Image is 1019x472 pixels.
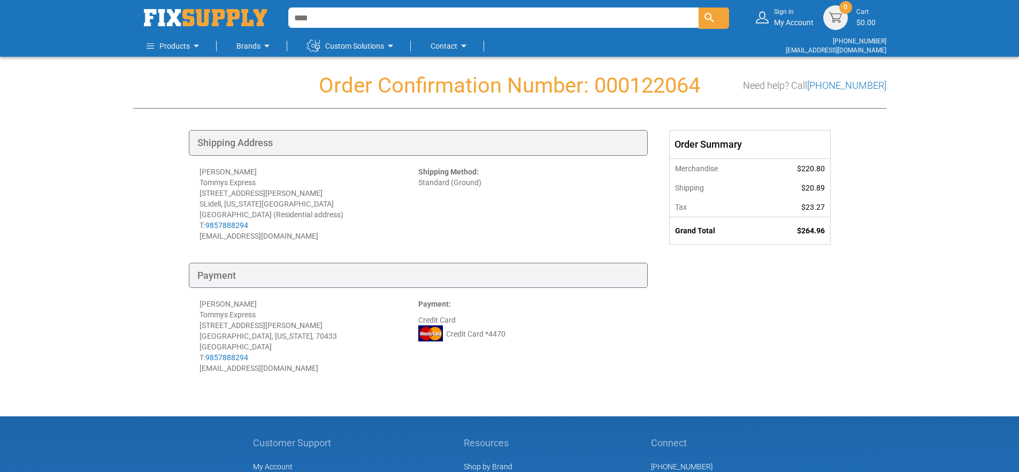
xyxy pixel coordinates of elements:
h5: Resources [464,438,524,448]
span: $20.89 [801,184,825,192]
strong: Payment: [418,300,451,308]
span: $23.27 [801,203,825,211]
span: $264.96 [797,226,825,235]
strong: Shipping Method: [418,168,479,176]
small: Sign in [774,7,814,17]
span: Credit Card *4470 [446,329,505,339]
div: Payment [189,263,648,288]
div: [PERSON_NAME] Tommys Express [STREET_ADDRESS][PERSON_NAME] [GEOGRAPHIC_DATA], [US_STATE], 70433 [... [200,299,418,374]
h1: Order Confirmation Number: 000122064 [133,74,886,97]
strong: Grand Total [675,226,715,235]
div: Shipping Address [189,130,648,156]
a: [PHONE_NUMBER] [651,462,712,471]
img: Fix Industrial Supply [144,9,267,26]
a: [EMAIL_ADDRESS][DOMAIN_NAME] [786,47,886,54]
a: 9857888294 [205,353,248,362]
span: $0.00 [856,18,876,27]
h5: Connect [651,438,767,448]
a: store logo [144,9,267,26]
div: My Account [774,7,814,27]
span: $220.80 [797,164,825,173]
span: 0 [844,3,847,12]
h5: Customer Support [253,438,337,448]
div: Credit Card [418,299,637,374]
h3: Need help? Call [743,80,886,91]
img: MC [418,325,443,341]
div: [PERSON_NAME] Tommys Express [STREET_ADDRESS][PERSON_NAME] SLidell, [US_STATE][GEOGRAPHIC_DATA] [... [200,166,418,241]
div: Standard (Ground) [418,166,637,241]
div: Order Summary [670,131,830,158]
a: Contact [431,35,470,57]
a: [PHONE_NUMBER] [833,37,886,45]
a: 9857888294 [205,221,248,230]
a: [PHONE_NUMBER] [807,80,886,91]
small: Cart [856,7,876,17]
span: My Account [253,462,293,471]
th: Tax [670,197,763,217]
a: Custom Solutions [307,35,397,57]
th: Shipping [670,178,763,197]
a: Shop by Brand [464,462,512,471]
a: Brands [236,35,273,57]
a: Products [147,35,203,57]
th: Merchandise [670,158,763,178]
